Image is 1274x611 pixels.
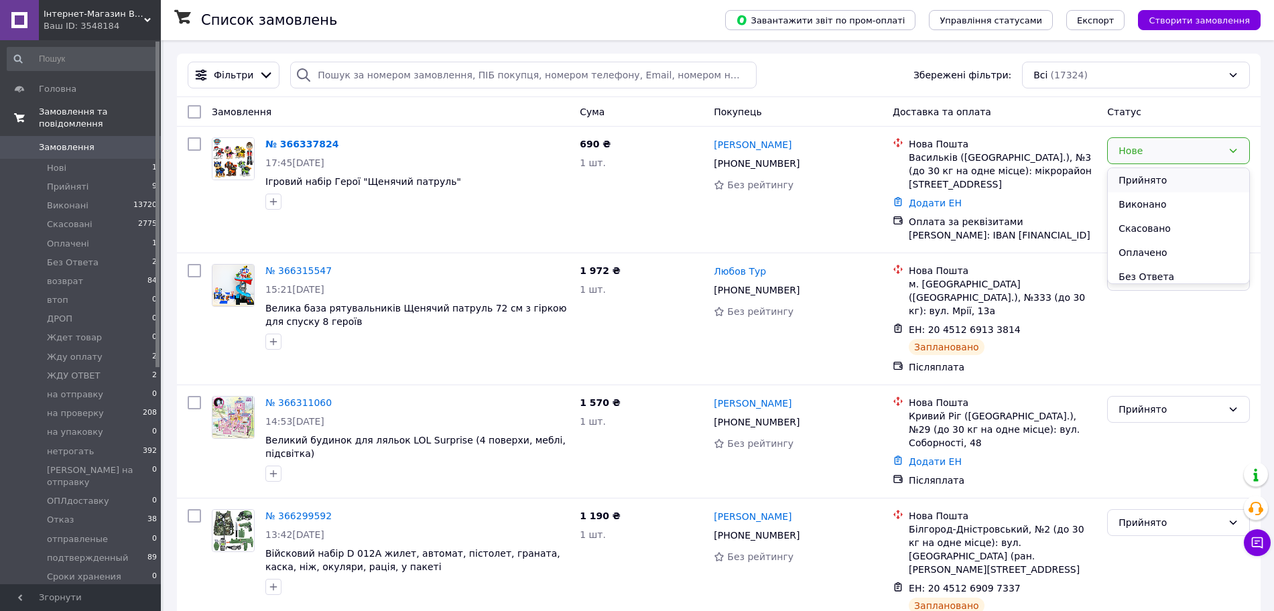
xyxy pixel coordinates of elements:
[1244,529,1271,556] button: Чат з покупцем
[1108,216,1249,241] li: Скасовано
[265,265,332,276] a: № 366315547
[138,218,157,230] span: 2775
[714,265,766,278] a: Любов Тур
[714,107,761,117] span: Покупець
[47,294,68,306] span: втоп
[47,218,92,230] span: Скасовані
[152,238,157,250] span: 1
[214,68,253,82] span: Фільтри
[47,313,72,325] span: ДРОП
[909,360,1096,374] div: Післяплата
[909,339,984,355] div: Заплановано
[909,215,1096,242] div: Оплата за реквізитами [PERSON_NAME]: IBAN [FINANCIAL_ID]
[580,107,604,117] span: Cума
[47,495,109,507] span: ОПЛдоставку
[727,180,793,190] span: Без рейтингу
[580,416,606,427] span: 1 шт.
[265,416,324,427] span: 14:53[DATE]
[909,583,1021,594] span: ЕН: 20 4512 6909 7337
[265,139,338,149] a: № 366337824
[909,509,1096,523] div: Нова Пошта
[152,533,157,545] span: 0
[265,529,324,540] span: 13:42[DATE]
[47,332,102,344] span: Ждет товар
[212,137,255,180] a: Фото товару
[714,138,791,151] a: [PERSON_NAME]
[212,396,255,439] a: Фото товару
[44,20,161,32] div: Ваш ID: 3548184
[727,551,793,562] span: Без рейтингу
[580,511,621,521] span: 1 190 ₴
[265,435,566,459] a: Великий будинок для ляльок LOL Surprise (4 поверхи, меблі, підсвітка)
[47,370,100,382] span: ЖДУ ОТВЕТ
[265,397,332,408] a: № 366311060
[47,200,88,212] span: Виконані
[265,511,332,521] a: № 366299592
[152,464,157,488] span: 0
[39,83,76,95] span: Головна
[265,548,560,572] a: Війсковий набір D 012А жилет, автомат, пістолет, граната, каска, ніж, окуляри, рація, у пакеті
[909,198,962,208] a: Додати ЕН
[1108,168,1249,192] li: Прийнято
[727,306,793,317] span: Без рейтингу
[1033,68,1047,82] span: Всі
[152,332,157,344] span: 0
[44,8,144,20] span: Інтернет-Магазин BRO
[580,284,606,295] span: 1 шт.
[47,464,152,488] span: [PERSON_NAME] на отправку
[212,107,271,117] span: Замовлення
[909,456,962,467] a: Додати ЕН
[47,162,66,174] span: Нові
[152,162,157,174] span: 1
[152,294,157,306] span: 0
[1149,15,1250,25] span: Створити замовлення
[727,438,793,449] span: Без рейтингу
[714,397,791,410] a: [PERSON_NAME]
[1119,515,1222,530] div: Прийнято
[212,509,255,552] a: Фото товару
[47,257,99,269] span: Без Ответа
[152,313,157,325] span: 0
[909,264,1096,277] div: Нова Пошта
[133,200,157,212] span: 13720
[152,370,157,382] span: 2
[1108,265,1249,289] li: Без Ответа
[909,396,1096,409] div: Нова Пошта
[1108,241,1249,265] li: Оплачено
[1119,402,1222,417] div: Прийнято
[47,389,103,401] span: на отправку
[47,514,74,526] span: Отказ
[714,158,800,169] span: [PHONE_NUMBER]
[265,176,461,187] a: Ігровий набір Герої "Щенячий патруль"
[47,552,128,564] span: подтвержденный
[152,571,157,583] span: 0
[39,141,94,153] span: Замовлення
[736,14,905,26] span: Завантажити звіт по пром-оплаті
[47,446,94,458] span: нетрогать
[580,529,606,540] span: 1 шт.
[1119,143,1222,158] div: Нове
[909,324,1021,335] span: ЕН: 20 4512 6913 3814
[152,389,157,401] span: 0
[580,397,621,408] span: 1 570 ₴
[909,277,1096,318] div: м. [GEOGRAPHIC_DATA] ([GEOGRAPHIC_DATA].), №333 (до 30 кг): вул. Мрії, 13а
[147,275,157,287] span: 84
[152,181,157,193] span: 9
[929,10,1053,30] button: Управління статусами
[580,139,611,149] span: 690 ₴
[265,303,566,327] span: Велика база рятувальників Щенячий патруль 72 см з гіркою для спуску 8 героїв
[1050,70,1087,80] span: (17324)
[47,238,89,250] span: Оплачені
[1108,192,1249,216] li: Виконано
[212,397,254,437] img: Фото товару
[1077,15,1114,25] span: Експорт
[909,409,1096,450] div: Кривий Ріг ([GEOGRAPHIC_DATA].), №29 (до 30 кг на одне місце): вул. Соборності, 48
[7,47,158,71] input: Пошук
[213,510,254,551] img: Фото товару
[47,407,104,419] span: на проверку
[265,157,324,168] span: 17:45[DATE]
[1138,10,1261,30] button: Створити замовлення
[47,571,121,583] span: Сроки хранения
